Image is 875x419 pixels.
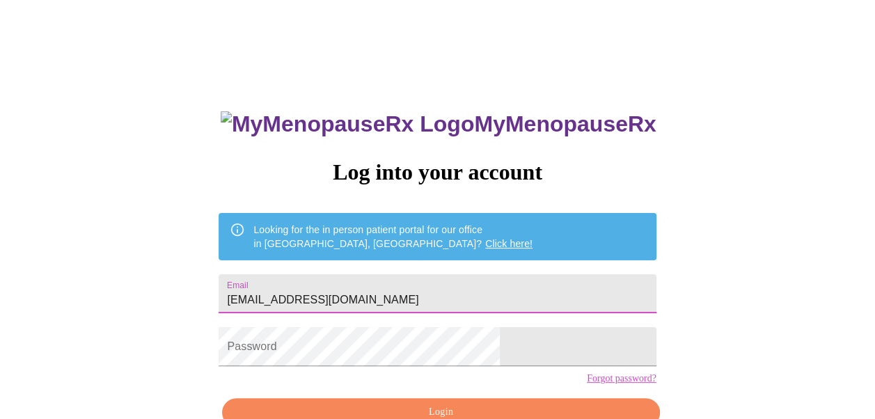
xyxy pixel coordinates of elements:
[221,111,474,137] img: MyMenopauseRx Logo
[219,159,656,185] h3: Log into your account
[253,217,533,256] div: Looking for the in person patient portal for our office in [GEOGRAPHIC_DATA], [GEOGRAPHIC_DATA]?
[587,373,656,384] a: Forgot password?
[221,111,656,137] h3: MyMenopauseRx
[485,238,533,249] a: Click here!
